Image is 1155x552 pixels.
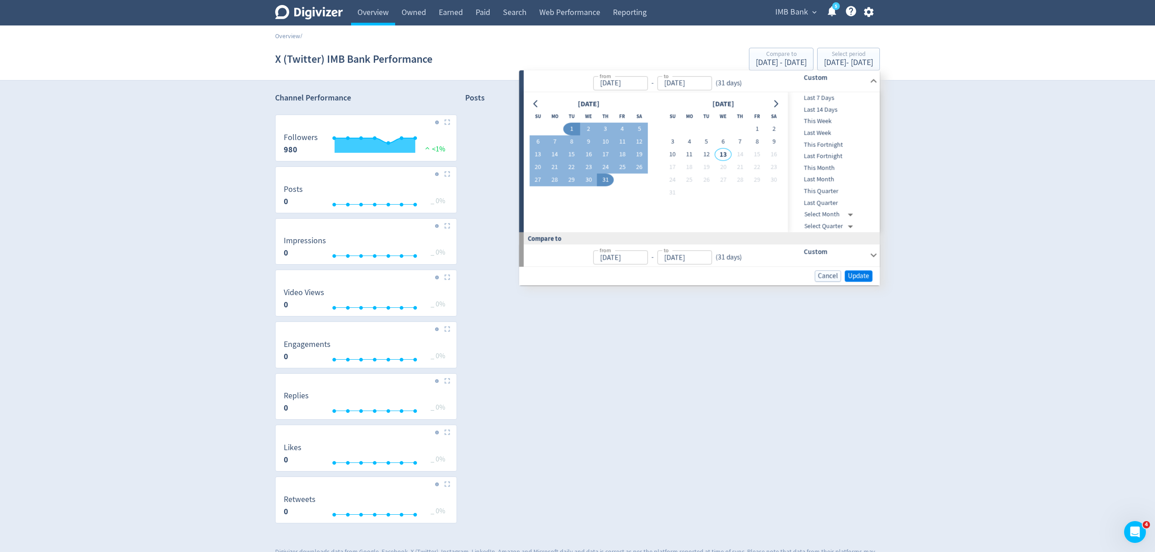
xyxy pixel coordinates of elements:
th: Saturday [765,110,782,123]
th: Sunday [529,110,546,123]
span: expand_more [810,8,819,16]
button: 16 [765,148,782,161]
svg: Impressions 0 [279,236,452,261]
div: Last Month [788,174,878,186]
button: Update [845,270,873,281]
div: Last 7 Days [788,92,878,104]
span: Last Quarter [788,198,878,208]
span: _ 0% [431,248,445,257]
nav: presets [788,92,878,232]
span: / [300,32,302,40]
img: positive-performance.svg [423,145,432,151]
div: Last 14 Days [788,104,878,115]
button: 21 [732,161,748,174]
button: 11 [681,148,698,161]
button: 27 [715,174,732,186]
dt: Impressions [284,236,326,246]
span: This Month [788,163,878,173]
span: Last 14 Days [788,105,878,115]
span: _ 0% [431,507,445,516]
svg: Replies 0 [279,391,452,416]
button: 17 [597,148,614,161]
button: 3 [664,135,681,148]
button: 29 [563,174,580,186]
button: 2 [580,123,597,135]
img: Placeholder [444,171,450,177]
div: [DATE] [709,98,737,110]
th: Tuesday [563,110,580,123]
button: 21 [546,161,563,174]
svg: Video Views 0 [279,288,452,312]
div: [DATE] [575,98,602,110]
button: 13 [715,148,732,161]
div: Last Fortnight [788,151,878,162]
button: 28 [732,174,748,186]
span: Last Fortnight [788,151,878,161]
dt: Engagements [284,339,331,350]
div: Compare to [756,51,807,59]
img: Placeholder [444,274,450,280]
button: 9 [580,135,597,148]
button: 15 [748,148,765,161]
div: This Quarter [788,186,878,197]
button: 7 [546,135,563,148]
div: from-to(31 days)Custom [524,92,880,232]
h6: Custom [803,72,866,83]
button: 10 [664,148,681,161]
div: Select Month [804,209,857,221]
button: 3 [597,123,614,135]
svg: Retweets 0 [279,495,452,519]
img: Placeholder [444,119,450,125]
div: - [648,252,657,263]
button: 14 [732,148,748,161]
button: 15 [563,148,580,161]
button: 14 [546,148,563,161]
img: Placeholder [444,326,450,332]
button: 18 [681,161,698,174]
svg: Likes 0 [279,443,452,467]
svg: Followers 980 [279,133,452,157]
button: 5 [631,123,648,135]
dt: Likes [284,442,301,453]
strong: 0 [284,454,288,465]
button: 6 [529,135,546,148]
span: This Fortnight [788,140,878,150]
span: _ 0% [431,196,445,206]
img: Placeholder [444,481,450,487]
div: from-to(31 days)Custom [524,245,880,266]
span: _ 0% [431,455,445,464]
th: Wednesday [580,110,597,123]
div: Select Quarter [804,221,857,232]
button: 16 [580,148,597,161]
span: _ 0% [431,403,445,412]
strong: 980 [284,144,297,155]
button: 19 [698,161,715,174]
button: 20 [715,161,732,174]
dt: Posts [284,184,303,195]
img: Placeholder [444,378,450,384]
strong: 0 [284,402,288,413]
button: IMB Bank [772,5,819,20]
button: 12 [631,135,648,148]
dt: Retweets [284,494,316,505]
span: Update [848,272,869,279]
th: Wednesday [715,110,732,123]
button: Go to previous month [529,97,542,110]
th: Thursday [597,110,614,123]
div: Last Week [788,127,878,139]
button: 10 [597,135,614,148]
button: 1 [748,123,765,135]
button: 9 [765,135,782,148]
th: Tuesday [698,110,715,123]
button: 20 [529,161,546,174]
button: 8 [563,135,580,148]
span: _ 0% [431,351,445,361]
dt: Video Views [284,287,324,298]
button: 17 [664,161,681,174]
h2: Posts [465,92,485,106]
button: 23 [580,161,597,174]
span: 4 [1143,521,1150,528]
strong: 0 [284,351,288,362]
div: This Week [788,115,878,127]
label: to [663,72,668,80]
